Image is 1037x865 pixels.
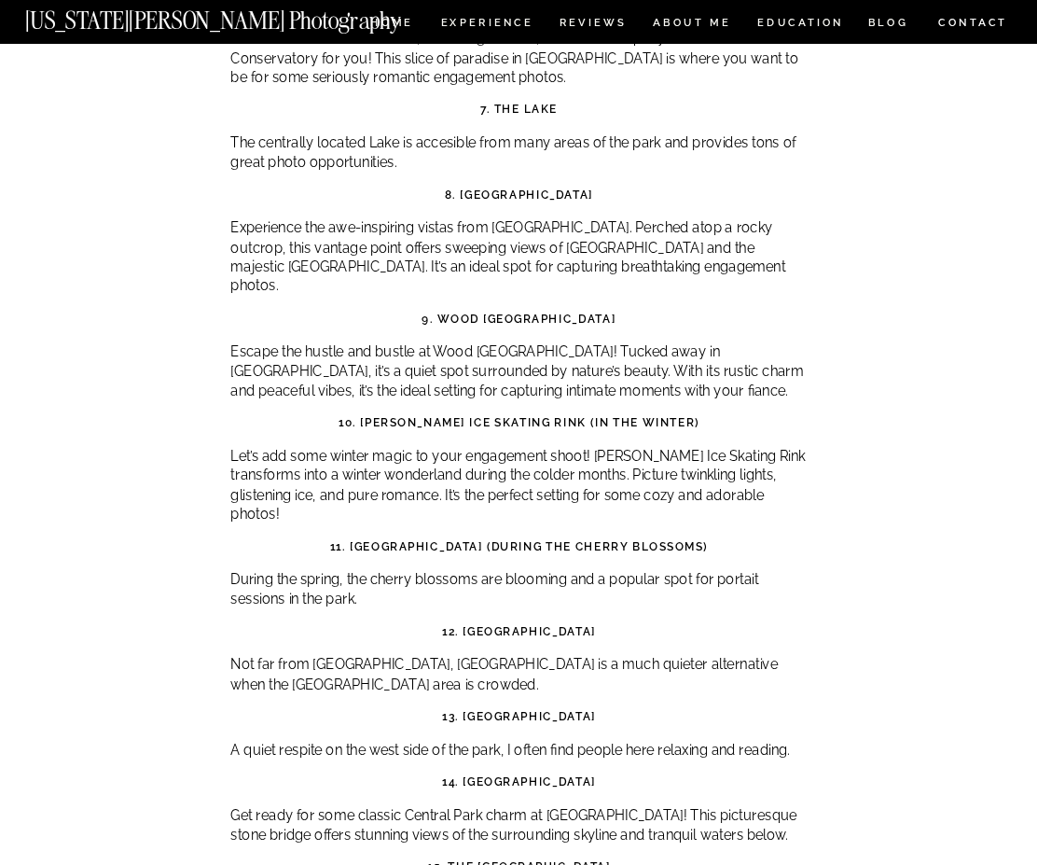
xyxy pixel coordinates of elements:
p: Picture this: manicured lawns, blooming flowers, and total tranquility. That’s the Lawn of Conser... [230,29,807,87]
p: Escape the hustle and bustle at Wood [GEOGRAPHIC_DATA]! Tucked away in [GEOGRAPHIC_DATA], it’s a ... [230,342,807,400]
p: Get ready for some classic Central Park charm at [GEOGRAPHIC_DATA]! This picturesque stone bridge... [230,806,807,844]
p: Not far from [GEOGRAPHIC_DATA], [GEOGRAPHIC_DATA] is a much quieter alternative when the [GEOGRAP... [230,655,807,693]
strong: 7. The Lake [480,103,558,116]
strong: 10. [PERSON_NAME] Ice Skating Rink (in the winter) [339,416,699,429]
p: Let’s add some winter magic to your engagement shoot! [PERSON_NAME] Ice Skating Rink transforms i... [230,447,807,524]
a: REVIEWS [560,18,625,33]
strong: 14. [GEOGRAPHIC_DATA] [442,775,596,788]
a: [US_STATE][PERSON_NAME] Photography [25,8,459,23]
a: BLOG [867,18,908,33]
strong: 12. [GEOGRAPHIC_DATA] [442,625,596,638]
a: Experience [441,18,532,33]
strong: 8. [GEOGRAPHIC_DATA] [445,188,593,201]
a: CONTACT [937,13,1009,32]
strong: 11. [GEOGRAPHIC_DATA] (during the cherry blossoms) [330,539,709,552]
strong: 9. Wood [GEOGRAPHIC_DATA] [422,312,615,325]
p: The centrally located Lake is accesible from many areas of the park and provides tons of great ph... [230,133,807,172]
a: ABOUT ME [653,18,731,33]
p: Experience the awe-inspiring vistas from [GEOGRAPHIC_DATA]. Perched atop a rocky outcrop, this va... [230,218,807,296]
a: HOME [367,18,417,33]
strong: 13. [GEOGRAPHIC_DATA] [442,710,596,723]
p: During the spring, the cherry blossoms are blooming and a popular spot for portait sessions in th... [230,570,807,608]
p: A quiet respite on the west side of the park, I often find people here relaxing and reading. [230,740,807,760]
a: EDUCATION [755,18,846,33]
